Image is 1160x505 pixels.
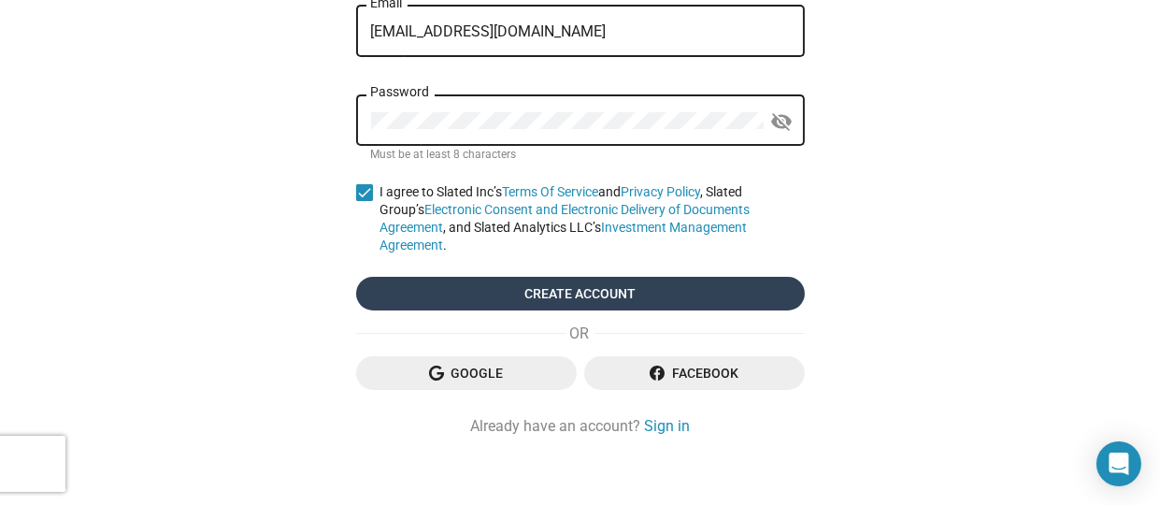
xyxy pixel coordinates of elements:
div: Already have an account? [356,416,805,436]
button: Facebook [584,356,805,390]
a: Privacy Policy [622,184,701,199]
a: Terms Of Service [503,184,599,199]
span: Google [371,356,562,390]
a: Electronic Consent and Electronic Delivery of Documents Agreement [380,202,751,235]
div: Open Intercom Messenger [1096,441,1141,486]
span: Facebook [599,356,790,390]
mat-hint: Must be at least 8 characters [371,148,517,163]
span: Create account [371,277,790,310]
mat-icon: visibility_off [771,108,794,137]
button: Show password [764,103,801,140]
button: Create account [356,277,805,310]
a: Sign in [644,416,690,436]
button: Google [356,356,577,390]
span: I agree to Slated Inc’s and , Slated Group’s , and Slated Analytics LLC’s . [380,183,805,254]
